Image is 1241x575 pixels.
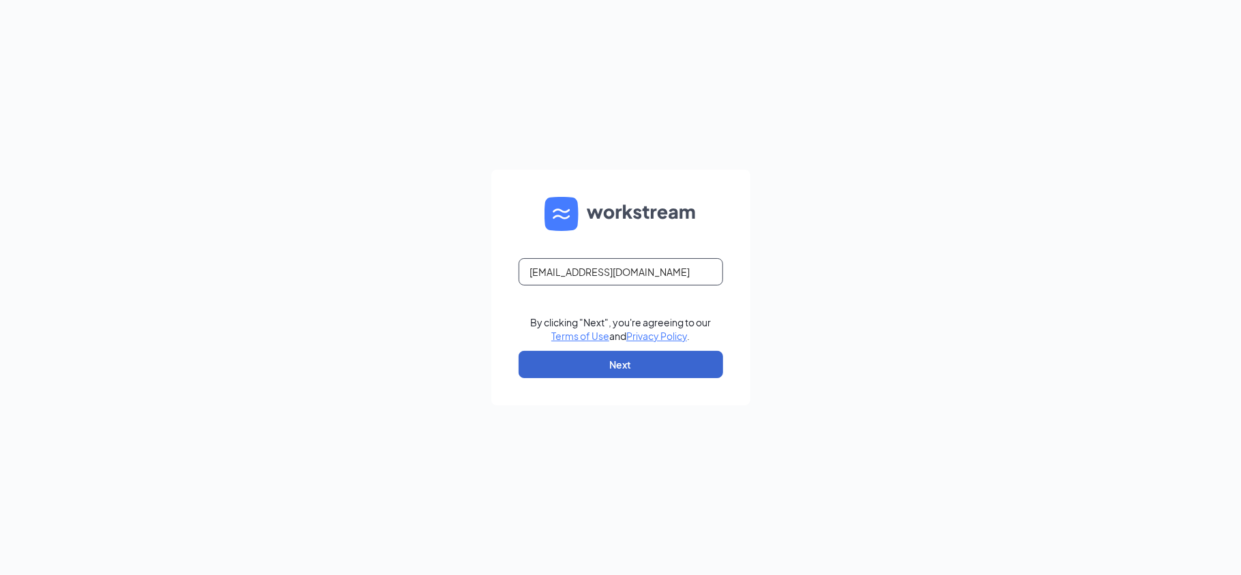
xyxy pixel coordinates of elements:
[545,197,697,231] img: WS logo and Workstream text
[626,330,687,342] a: Privacy Policy
[519,351,723,378] button: Next
[551,330,609,342] a: Terms of Use
[519,258,723,285] input: Email
[530,315,711,343] div: By clicking "Next", you're agreeing to our and .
